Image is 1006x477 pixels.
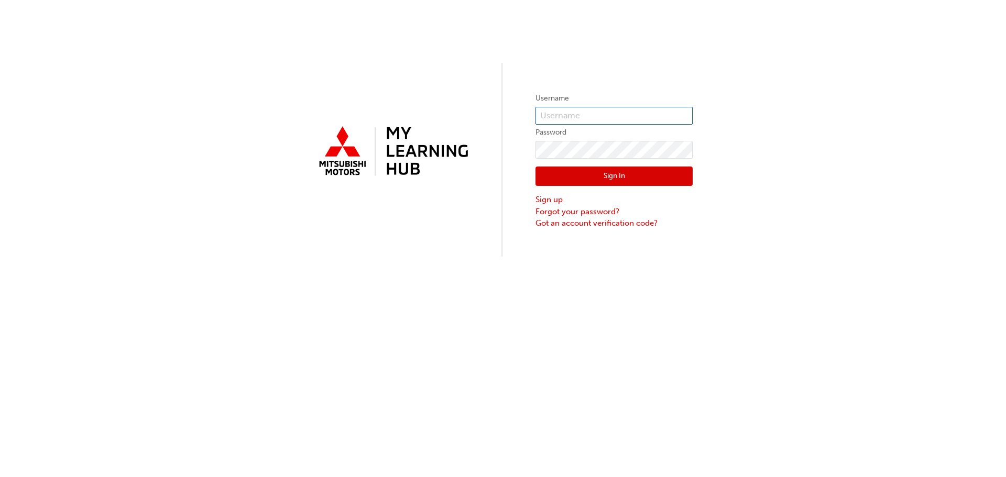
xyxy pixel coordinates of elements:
a: Forgot your password? [535,206,693,218]
a: Sign up [535,194,693,206]
label: Password [535,126,693,139]
img: mmal [313,122,471,182]
label: Username [535,92,693,105]
a: Got an account verification code? [535,217,693,229]
input: Username [535,107,693,125]
button: Sign In [535,167,693,186]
